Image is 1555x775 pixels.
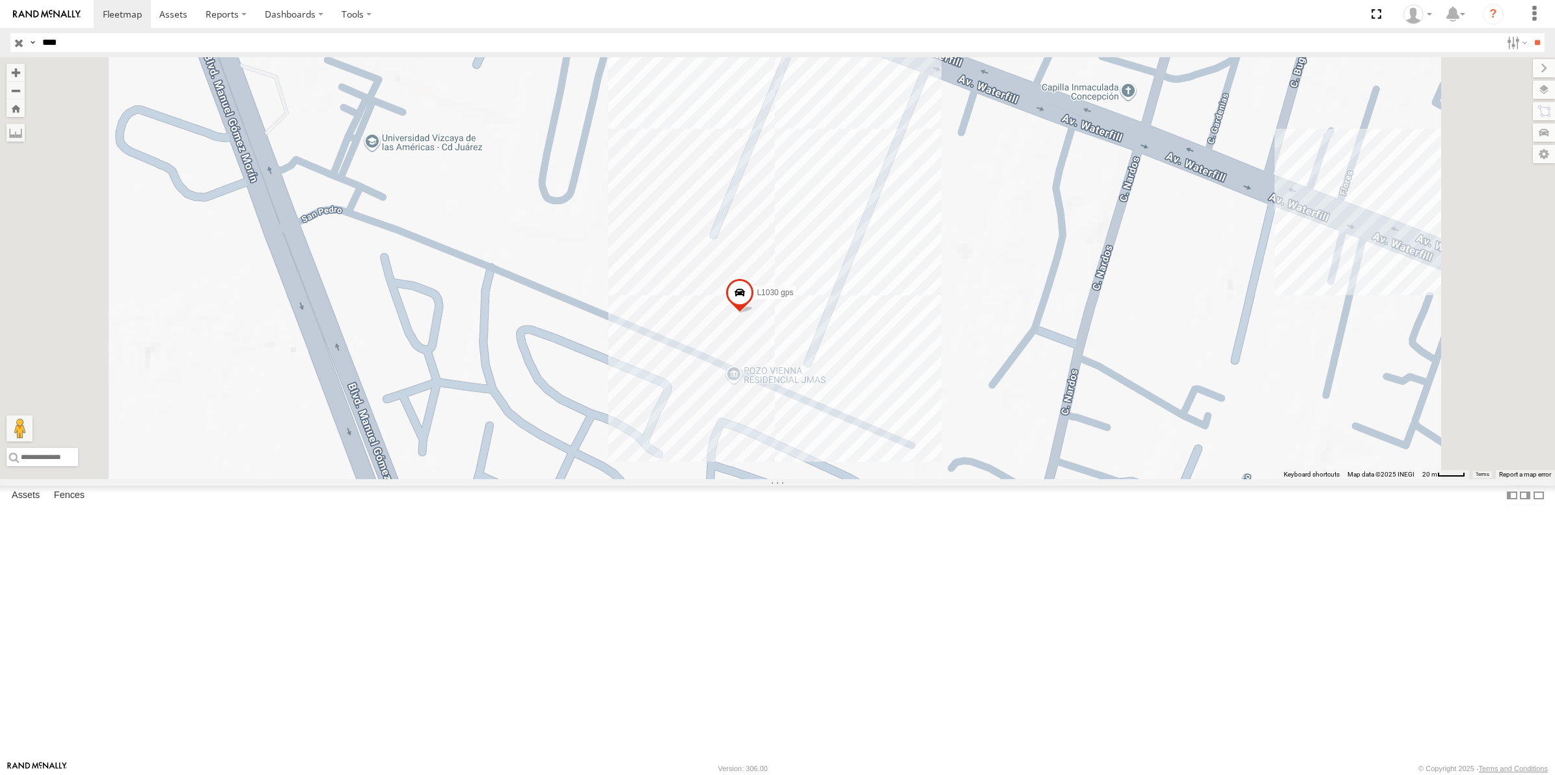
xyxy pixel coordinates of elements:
[7,415,33,441] button: Drag Pegman onto the map to open Street View
[1506,486,1519,505] label: Dock Summary Table to the Left
[7,64,25,81] button: Zoom in
[1418,470,1469,479] button: Map Scale: 20 m per 39 pixels
[1519,486,1532,505] label: Dock Summary Table to the Right
[1483,4,1504,25] i: ?
[718,765,768,772] div: Version: 306.00
[7,99,25,117] button: Zoom Home
[7,124,25,142] label: Measure
[1418,765,1548,772] div: © Copyright 2025 -
[5,486,46,505] label: Assets
[1422,471,1437,478] span: 20 m
[1533,145,1555,163] label: Map Settings
[757,287,793,296] span: L1030 gps
[7,762,67,775] a: Visit our Website
[27,33,38,52] label: Search Query
[1347,471,1414,478] span: Map data ©2025 INEGI
[1532,486,1545,505] label: Hide Summary Table
[1479,765,1548,772] a: Terms and Conditions
[7,81,25,99] button: Zoom out
[1399,5,1437,24] div: Roberto Garcia
[47,486,91,505] label: Fences
[1284,470,1340,479] button: Keyboard shortcuts
[1502,33,1530,52] label: Search Filter Options
[13,10,81,19] img: rand-logo.svg
[1476,472,1489,477] a: Terms (opens in new tab)
[1499,471,1551,478] a: Report a map error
